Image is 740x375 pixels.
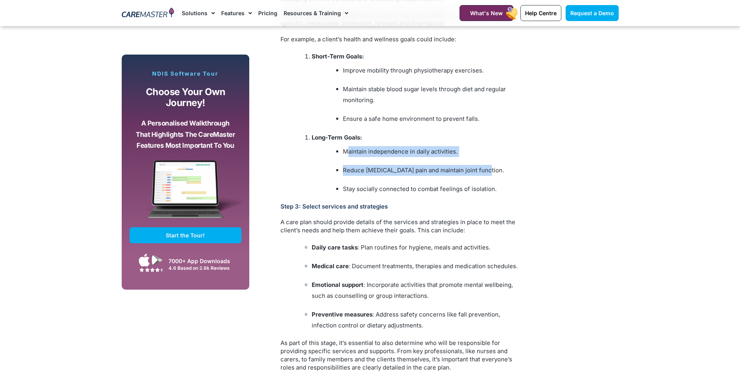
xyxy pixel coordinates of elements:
[470,10,503,16] span: What's New
[130,227,242,243] a: Start the Tour!
[312,309,526,331] li: : Address safety concerns like fall prevention, infection control or dietary adjustments.
[312,279,526,301] li: : Incorporate activities that promote mental wellbeing, such as counselling or group interactions.
[152,254,163,266] img: Google Play App Icon
[312,262,349,270] strong: Medical care
[343,165,526,176] li: Reduce [MEDICAL_DATA] pain and maintain joint function.
[312,244,358,251] strong: Daily care tasks
[312,242,526,253] li: : Plan routines for hygiene, meals and activities.
[135,118,236,151] p: A personalised walkthrough that highlights the CareMaster features most important to you
[343,184,526,195] li: Stay socially connected to combat feelings of isolation.
[312,281,364,288] strong: Emotional support
[169,257,238,265] div: 7000+ App Downloads
[139,267,163,272] img: Google Play Store App Review Stars
[312,261,526,272] li: : Document treatments, therapies and medication schedules.
[343,146,526,157] li: Maintain independence in daily activities.
[280,203,526,210] h3: Step 3: Select services and strategies
[343,113,526,124] li: Ensure a safe home environment to prevent falls.
[312,311,373,318] strong: Preventive measures
[312,53,364,60] strong: Short-Term Goals:
[520,5,561,21] a: Help Centre
[166,232,205,239] span: Start the Tour!
[460,5,513,21] a: What's New
[280,339,526,371] p: As part of this stage, it’s essential to also determine who will be responsible for providing spe...
[343,65,526,76] li: Improve mobility through physiotherapy exercises.
[130,160,242,227] img: CareMaster Software Mockup on Screen
[135,87,236,109] p: Choose your own journey!
[312,134,362,141] strong: Long-Term Goals:
[566,5,619,21] a: Request a Demo
[280,218,526,234] p: A care plan should provide details of the services and strategies in place to meet the client’s n...
[570,10,614,16] span: Request a Demo
[130,70,242,77] p: NDIS Software Tour
[139,253,150,267] img: Apple App Store Icon
[169,265,238,271] div: 4.6 Based on 2.6k Reviews
[122,7,174,19] img: CareMaster Logo
[280,35,526,43] p: For example, a client’s health and wellness goals could include:
[343,84,526,106] li: Maintain stable blood sugar levels through diet and regular monitoring.
[525,10,557,16] span: Help Centre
